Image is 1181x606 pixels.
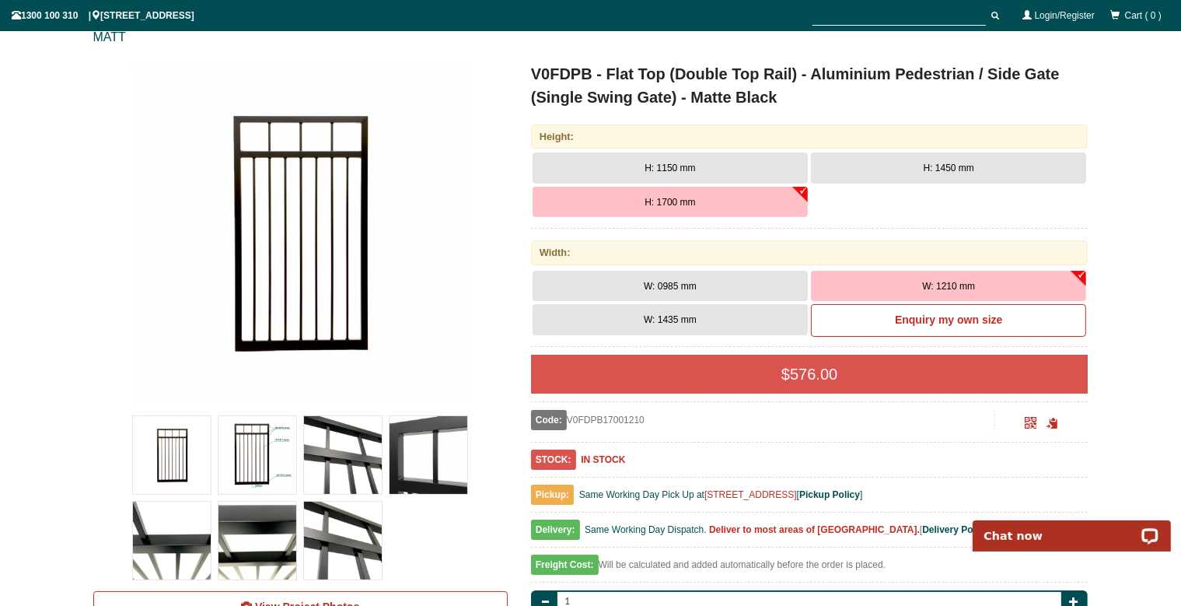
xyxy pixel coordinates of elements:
[895,314,1002,326] b: Enquiry my own size
[531,410,567,430] span: Code:
[812,6,986,26] input: SEARCH PRODUCTS
[963,503,1181,552] iframe: LiveChat chat widget
[304,416,382,494] img: V0FDPB - Flat Top (Double Top Rail) - Aluminium Pedestrian / Side Gate (Single Swing Gate) - Matt...
[811,152,1086,184] button: H: 1450 mm
[531,355,1088,394] div: $
[533,152,808,184] button: H: 1150 mm
[533,187,808,218] button: H: 1700 mm
[579,489,863,500] span: Same Working Day Pick Up at [ ]
[645,197,695,208] span: H: 1700 mm
[390,416,467,494] img: V0FDPB - Flat Top (Double Top Rail) - Aluminium Pedestrian / Side Gate (Single Swing Gate) - Matt...
[924,163,974,173] span: H: 1450 mm
[922,281,975,292] span: W: 1210 mm
[581,454,625,465] b: IN STOCK
[218,416,296,494] img: V0FDPB - Flat Top (Double Top Rail) - Aluminium Pedestrian / Side Gate (Single Swing Gate) - Matt...
[1046,418,1058,429] span: Click to copy the URL
[811,271,1086,302] button: W: 1210 mm
[704,489,797,500] a: [STREET_ADDRESS]
[129,62,471,405] img: V0FDPB - Flat Top (Double Top Rail) - Aluminium Pedestrian / Side Gate (Single Swing Gate) - Matt...
[531,555,1088,583] div: Will be calculated and added automatically before the order is placed.
[533,271,808,302] button: W: 0985 mm
[531,124,1088,149] div: Height:
[531,240,1088,264] div: Width:
[133,502,211,580] img: V0FDPB - Flat Top (Double Top Rail) - Aluminium Pedestrian / Side Gate (Single Swing Gate) - Matt...
[709,524,920,535] b: Deliver to most areas of [GEOGRAPHIC_DATA].
[531,555,599,575] span: Freight Cost:
[531,410,995,430] div: V0FDPB17001210
[644,281,697,292] span: W: 0985 mm
[531,520,1088,548] div: [ ]
[533,304,808,335] button: W: 1435 mm
[133,416,211,494] img: V0FDPB - Flat Top (Double Top Rail) - Aluminium Pedestrian / Side Gate (Single Swing Gate) - Matt...
[531,520,580,540] span: Delivery:
[644,314,697,325] span: W: 1435 mm
[12,10,194,21] span: 1300 100 310 | [STREET_ADDRESS]
[922,524,988,535] a: Delivery Policy
[1025,419,1036,430] a: Click to enlarge and scan to share.
[531,62,1088,109] h1: V0FDPB - Flat Top (Double Top Rail) - Aluminium Pedestrian / Side Gate (Single Swing Gate) - Matt...
[645,163,695,173] span: H: 1150 mm
[218,502,296,580] img: V0FDPB - Flat Top (Double Top Rail) - Aluminium Pedestrian / Side Gate (Single Swing Gate) - Matt...
[811,304,1086,337] a: Enquiry my own size
[790,366,837,383] span: 576.00
[531,485,574,505] span: Pickup:
[585,524,707,535] span: Same Working Day Dispatch.
[1125,10,1162,21] span: Cart ( 0 )
[95,62,506,405] a: V0FDPB - Flat Top (Double Top Rail) - Aluminium Pedestrian / Side Gate (Single Swing Gate) - Matt...
[531,450,576,470] span: STOCK:
[799,489,860,500] a: Pickup Policy
[1035,10,1095,21] a: Login/Register
[304,502,382,580] img: V0FDPB - Flat Top (Double Top Rail) - Aluminium Pedestrian / Side Gate (Single Swing Gate) - Matt...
